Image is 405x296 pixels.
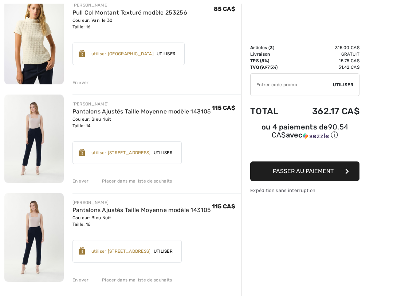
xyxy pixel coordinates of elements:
div: [PERSON_NAME] [72,2,187,8]
span: 85 CA$ [214,5,235,12]
span: Passer au paiement [273,168,334,175]
div: Couleur: Bleu Nuit Taille: 14 [72,116,211,129]
span: Utiliser [151,149,176,156]
span: 115 CA$ [212,104,235,111]
img: Pantalons Ajustés Taille Moyenne modèle 143105 [4,193,64,281]
span: 90.54 CA$ [272,123,349,139]
td: Livraison [250,51,291,57]
div: ou 4 paiements de avec [250,124,359,140]
span: Utiliser [154,51,178,57]
td: 15.75 CA$ [291,57,359,64]
iframe: PayPal-paypal [250,143,359,159]
td: 362.17 CA$ [291,99,359,124]
a: Pull Col Montant Texturé modèle 253256 [72,9,187,16]
div: ou 4 paiements de90.54 CA$avecSezzle Cliquez pour en savoir plus sur Sezzle [250,124,359,143]
div: Enlever [72,79,89,86]
td: 31.42 CA$ [291,64,359,71]
div: [PERSON_NAME] [72,101,211,107]
a: Pantalons Ajustés Taille Moyenne modèle 143105 [72,108,211,115]
div: utiliser [GEOGRAPHIC_DATA] [91,51,154,57]
img: Reward-Logo.svg [79,149,85,156]
td: Total [250,99,291,124]
span: Utiliser [333,81,353,88]
div: Couleur: Bleu Nuit Taille: 16 [72,215,211,228]
div: [PERSON_NAME] [72,199,211,206]
button: Passer au paiement [250,161,359,181]
img: Pantalons Ajustés Taille Moyenne modèle 143105 [4,95,64,183]
div: utiliser [STREET_ADDRESS] [91,149,151,156]
img: Reward-Logo.svg [79,247,85,255]
span: 115 CA$ [212,203,235,210]
td: Articles ( ) [250,44,291,51]
img: Reward-Logo.svg [79,50,85,57]
td: 315.00 CA$ [291,44,359,51]
div: Enlever [72,277,89,283]
div: Couleur: Vanille 30 Taille: 16 [72,17,187,30]
div: Expédition sans interruption [250,187,359,194]
td: TVQ (9.975%) [250,64,291,71]
a: Pantalons Ajustés Taille Moyenne modèle 143105 [72,207,211,213]
span: Utiliser [151,248,176,255]
span: 3 [270,45,273,50]
td: Gratuit [291,51,359,57]
td: TPS (5%) [250,57,291,64]
img: Sezzle [303,133,329,139]
div: utiliser [STREET_ADDRESS] [91,248,151,255]
input: Code promo [251,74,333,96]
div: Placer dans ma liste de souhaits [96,277,172,283]
div: Placer dans ma liste de souhaits [96,178,172,184]
div: Enlever [72,178,89,184]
